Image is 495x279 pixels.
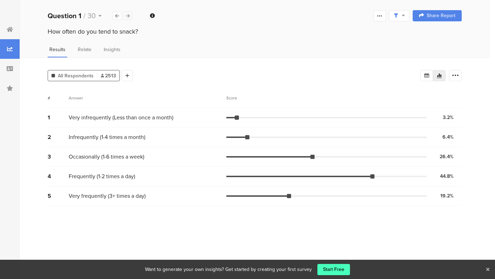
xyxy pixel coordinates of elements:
[145,266,224,273] div: Want to generate your own insights?
[48,192,69,200] div: 5
[442,133,454,141] div: 6.4%
[48,11,81,21] b: Question 1
[443,114,454,121] div: 3.2%
[440,192,454,200] div: 19.2%
[440,173,454,180] div: 44.8%
[69,95,83,101] div: Answer
[48,133,69,141] div: 2
[69,113,173,121] span: Very infrequently (Less than once a month)
[48,27,462,36] div: How often do you tend to snack?
[440,153,454,160] div: 26.4%
[225,266,312,273] div: Get started by creating your first survey
[104,46,121,53] span: Insights
[48,95,69,101] div: #
[48,172,69,180] div: 4
[226,95,241,101] div: Score
[48,113,69,121] div: 1
[58,72,94,79] span: All Respondents
[69,153,144,161] span: Occasionally (1-6 times a week)
[317,264,350,275] a: Start Free
[78,46,91,53] span: Relate
[88,11,96,21] span: 30
[69,133,145,141] span: Infrequently (1-4 times a month)
[83,11,85,21] span: /
[69,192,146,200] span: Very frequently (3+ times a day)
[69,172,135,180] span: Frequently (1-2 times a day)
[49,46,66,53] span: Results
[48,153,69,161] div: 3
[427,13,455,18] span: Share Report
[101,72,116,79] span: 2513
